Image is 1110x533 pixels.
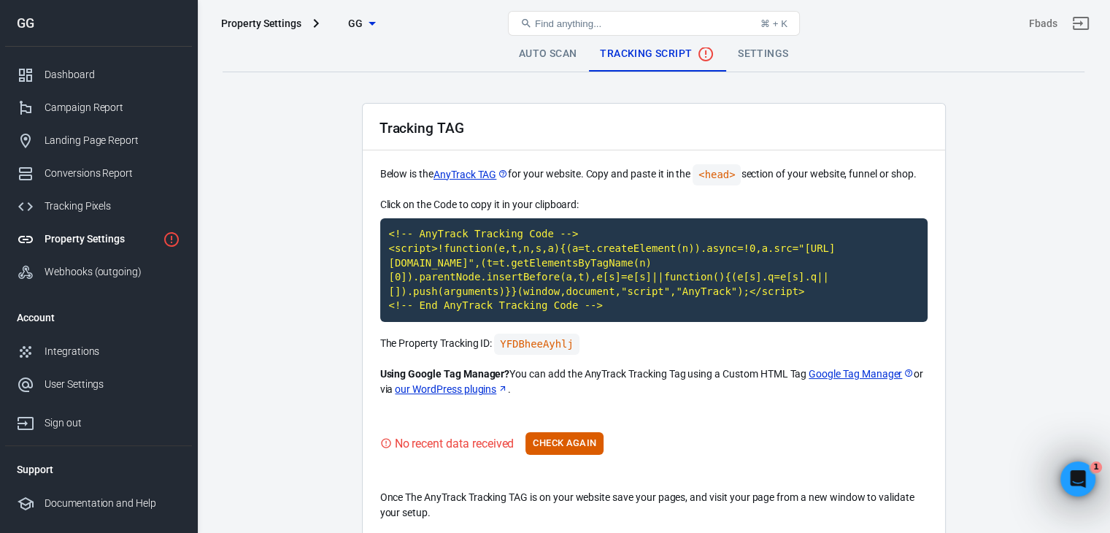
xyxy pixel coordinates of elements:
a: our WordPress plugins [395,382,508,397]
a: Tracking Pixels [5,190,192,223]
a: Google Tag Manager [809,367,914,382]
a: AnyTrack TAG [433,167,508,183]
a: Dashboard [5,58,192,91]
svg: Property is not installed yet [163,231,180,248]
div: User Settings [45,377,180,392]
div: Dashboard [45,67,180,83]
p: The Property Tracking ID: [380,334,928,355]
div: Integrations [45,344,180,359]
a: Landing Page Report [5,124,192,157]
p: You can add the AnyTrack Tracking Tag using a Custom HTML Tag or via . [380,367,928,397]
div: Visit your website to trigger the Tracking Tag and validate your setup. [380,434,514,453]
code: Click to copy [494,334,579,355]
svg: No data received [697,45,714,63]
p: Click on the Code to copy it in your clipboard: [380,197,928,212]
div: Property Settings [45,231,157,247]
code: Click to copy [380,218,928,322]
button: Check Again [525,432,604,455]
a: Integrations [5,335,192,368]
a: Auto Scan [507,37,589,72]
strong: Using Google Tag Manager? [380,368,510,380]
a: Webhooks (outgoing) [5,256,192,288]
div: Campaign Report [45,100,180,115]
div: GG [5,17,192,30]
h2: Tracking TAG [379,120,464,136]
div: Webhooks (outgoing) [45,264,180,280]
div: Sign out [45,415,180,431]
a: Conversions Report [5,157,192,190]
span: Find anything... [535,18,601,29]
a: Sign out [5,401,192,440]
div: ⌘ + K [760,18,787,29]
a: Property Settings [5,223,192,256]
p: Below is the for your website. Copy and paste it in the section of your website, funnel or shop. [380,164,928,185]
div: Conversions Report [45,166,180,181]
div: Property Settings [221,16,301,31]
span: 1 [1090,461,1102,473]
div: Account id: tR2bt8Tt [1029,16,1057,31]
button: Find anything...⌘ + K [508,11,800,36]
div: No recent data received [395,434,514,453]
li: Account [5,300,192,335]
div: Tracking Pixels [45,199,180,214]
li: Support [5,452,192,487]
div: Documentation and Help [45,496,180,511]
span: Tracking Script [600,45,714,63]
iframe: Intercom live chat [1060,461,1095,496]
div: Landing Page Report [45,133,180,148]
a: Sign out [1063,6,1098,41]
code: <head> [693,164,741,185]
a: User Settings [5,368,192,401]
button: GG [325,10,398,37]
p: Once The AnyTrack Tracking TAG is on your website save your pages, and visit your page from a new... [380,490,928,521]
a: Settings [726,37,800,72]
span: GG [348,15,363,33]
a: Campaign Report [5,91,192,124]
